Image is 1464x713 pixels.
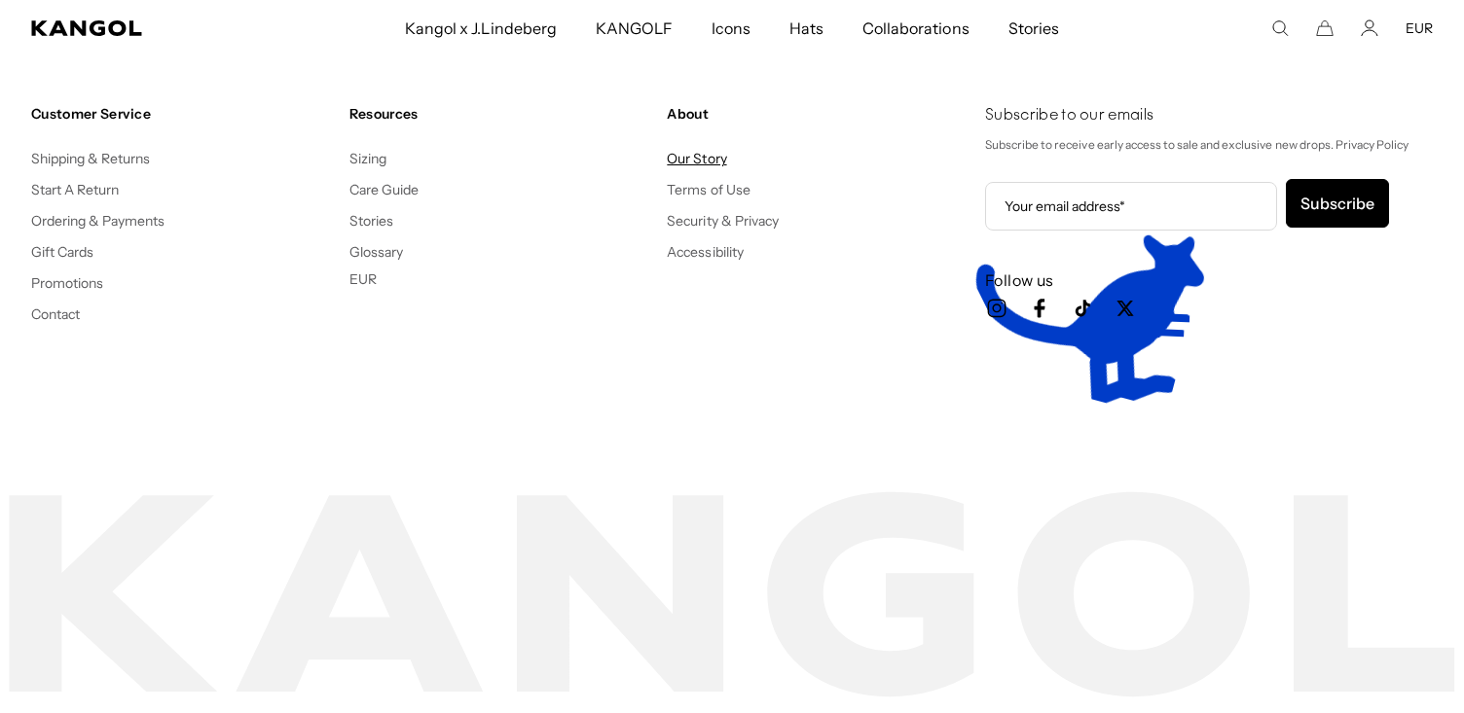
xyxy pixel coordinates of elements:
[667,181,750,198] a: Terms of Use
[1406,19,1433,37] button: EUR
[349,270,377,288] button: EUR
[349,243,403,261] a: Glossary
[1361,19,1378,37] a: Account
[667,212,779,230] a: Security & Privacy
[985,134,1433,156] p: Subscribe to receive early access to sale and exclusive new drops. Privacy Policy
[31,150,151,167] a: Shipping & Returns
[667,150,726,167] a: Our Story
[31,274,103,292] a: Promotions
[349,181,419,198] a: Care Guide
[349,105,652,123] h4: Resources
[349,212,393,230] a: Stories
[667,243,743,261] a: Accessibility
[1286,179,1389,228] button: Subscribe
[31,212,165,230] a: Ordering & Payments
[31,20,268,36] a: Kangol
[349,150,386,167] a: Sizing
[1316,19,1334,37] button: Cart
[1271,19,1289,37] summary: Search here
[985,269,1433,291] h3: Follow us
[31,305,80,323] a: Contact
[667,105,970,123] h4: About
[985,105,1433,126] h4: Subscribe to our emails
[31,243,93,261] a: Gift Cards
[31,105,334,123] h4: Customer Service
[31,181,119,198] a: Start A Return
